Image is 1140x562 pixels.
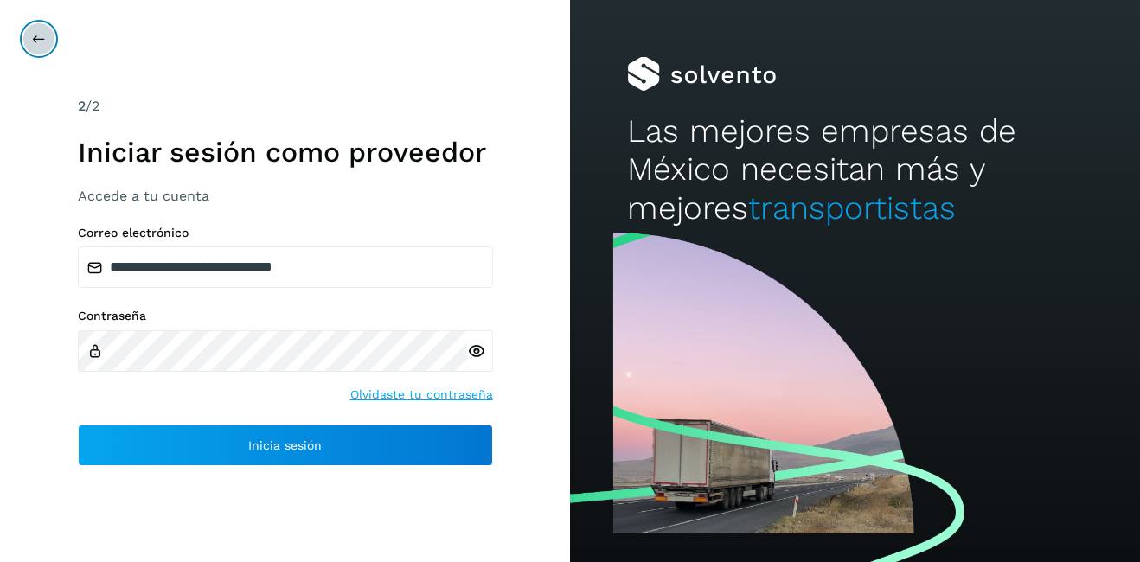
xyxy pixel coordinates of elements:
span: transportistas [748,189,956,227]
a: Olvidaste tu contraseña [350,386,493,404]
h3: Accede a tu cuenta [78,188,493,204]
label: Contraseña [78,309,493,323]
button: Inicia sesión [78,425,493,466]
span: 2 [78,98,86,114]
h2: Las mejores empresas de México necesitan más y mejores [627,112,1083,227]
label: Correo electrónico [78,226,493,240]
span: Inicia sesión [248,439,322,451]
h1: Iniciar sesión como proveedor [78,136,493,169]
div: /2 [78,96,493,117]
